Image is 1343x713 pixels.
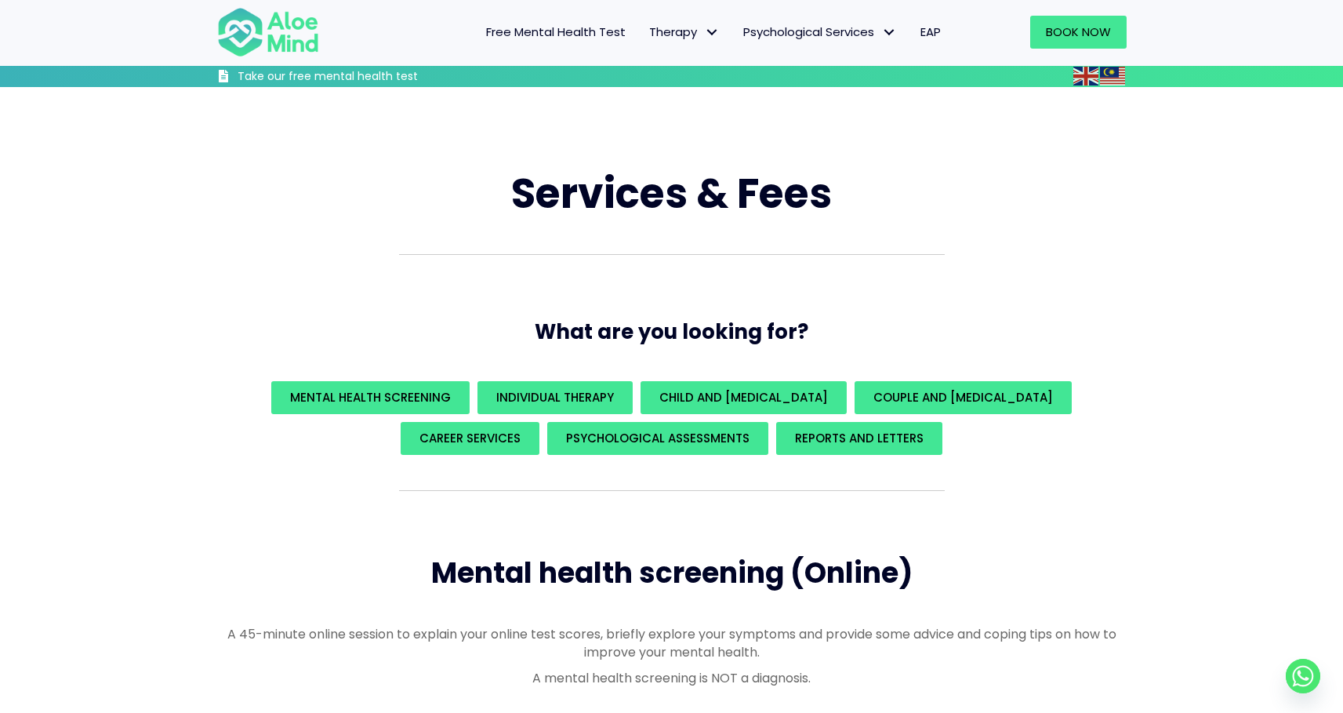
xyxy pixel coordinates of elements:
img: en [1073,67,1098,85]
a: Book Now [1030,16,1127,49]
span: Services & Fees [511,165,832,222]
a: Take our free mental health test [217,69,502,87]
span: Book Now [1046,24,1111,40]
h3: Take our free mental health test [238,69,502,85]
a: Psychological assessments [547,422,768,455]
a: Malay [1100,67,1127,85]
span: Psychological assessments [566,430,750,446]
span: EAP [920,24,941,40]
span: What are you looking for? [535,318,808,346]
span: Career Services [419,430,521,446]
a: REPORTS AND LETTERS [776,422,942,455]
span: Child and [MEDICAL_DATA] [659,389,828,406]
span: Psychological Services [743,24,897,40]
span: Therapy [649,24,720,40]
span: Free Mental Health Test [486,24,626,40]
span: Mental health screening (Online) [431,553,913,593]
a: English [1073,67,1100,85]
a: Child and [MEDICAL_DATA] [641,381,847,414]
a: Whatsapp [1286,659,1320,693]
p: A mental health screening is NOT a diagnosis. [217,669,1127,687]
a: TherapyTherapy: submenu [637,16,731,49]
nav: Menu [339,16,953,49]
span: Individual Therapy [496,389,614,406]
img: Aloe mind Logo [217,6,319,58]
a: Mental Health Screening [271,381,470,414]
span: Mental Health Screening [290,389,451,406]
a: Free Mental Health Test [474,16,637,49]
span: Psychological Services: submenu [878,21,901,44]
p: A 45-minute online session to explain your online test scores, briefly explore your symptoms and ... [217,625,1127,661]
a: Individual Therapy [477,381,633,414]
img: ms [1100,67,1125,85]
span: Couple and [MEDICAL_DATA] [873,389,1053,406]
span: Therapy: submenu [701,21,724,44]
a: Career Services [401,422,539,455]
a: Psychological ServicesPsychological Services: submenu [731,16,909,49]
a: Couple and [MEDICAL_DATA] [855,381,1072,414]
span: REPORTS AND LETTERS [795,430,924,446]
a: EAP [909,16,953,49]
div: What are you looking for? [217,377,1127,459]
